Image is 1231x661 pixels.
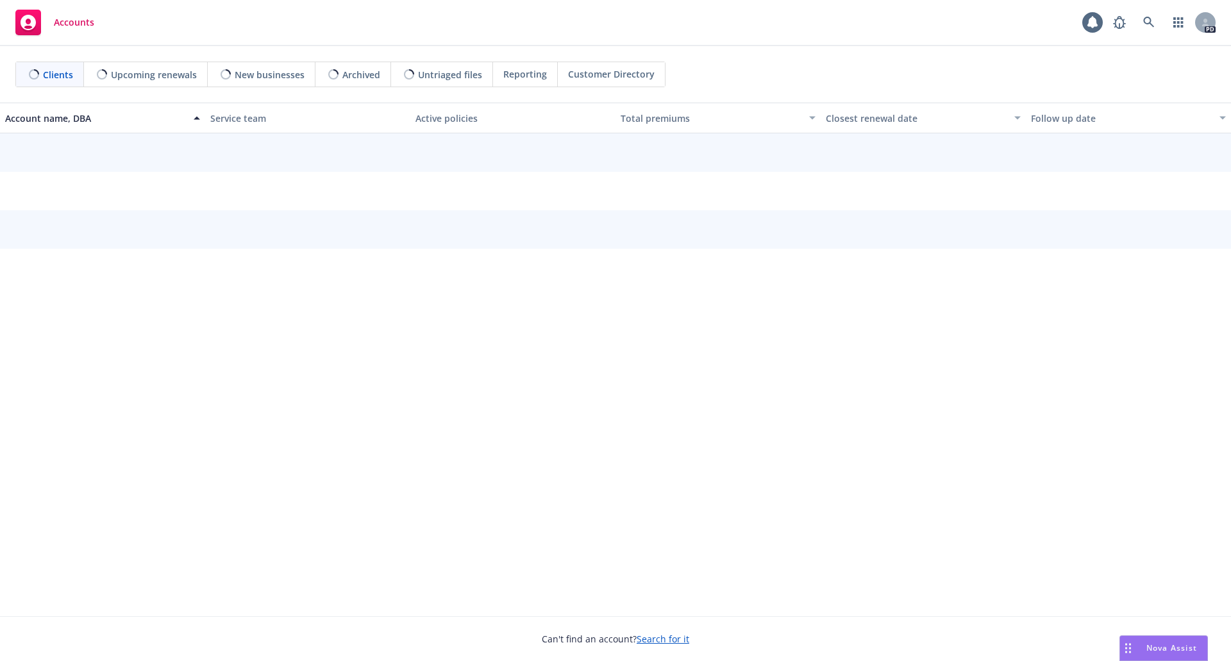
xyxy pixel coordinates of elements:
div: Account name, DBA [5,112,186,125]
div: Closest renewal date [826,112,1007,125]
span: Can't find an account? [542,632,689,646]
a: Accounts [10,4,99,40]
span: New businesses [235,68,305,81]
a: Search [1136,10,1162,35]
div: Active policies [415,112,610,125]
button: Service team [205,103,410,133]
a: Report a Bug [1107,10,1132,35]
div: Total premiums [621,112,801,125]
span: Upcoming renewals [111,68,197,81]
div: Service team [210,112,405,125]
span: Clients [43,68,73,81]
span: Customer Directory [568,67,655,81]
span: Reporting [503,67,547,81]
a: Switch app [1166,10,1191,35]
a: Search for it [637,633,689,645]
button: Follow up date [1026,103,1231,133]
button: Active policies [410,103,615,133]
span: Untriaged files [418,68,482,81]
span: Accounts [54,17,94,28]
span: Archived [342,68,380,81]
span: Nova Assist [1146,642,1197,653]
button: Total premiums [615,103,821,133]
div: Follow up date [1031,112,1212,125]
button: Nova Assist [1119,635,1208,661]
button: Closest renewal date [821,103,1026,133]
div: Drag to move [1120,636,1136,660]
